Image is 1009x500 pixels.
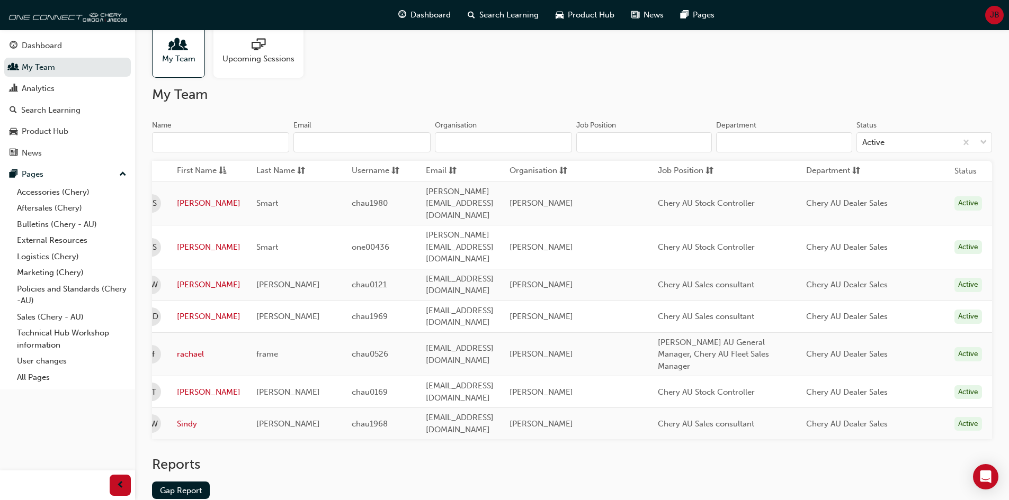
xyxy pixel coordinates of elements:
[147,241,157,253] span: BS
[954,240,982,254] div: Active
[177,418,240,430] a: Sindy
[352,349,388,359] span: chau0526
[510,349,573,359] span: [PERSON_NAME]
[556,8,564,22] span: car-icon
[177,165,235,178] button: First Nameasc-icon
[162,53,195,65] span: My Team
[658,338,769,371] span: [PERSON_NAME] AU General Manager, Chery AU Fleet Sales Manager
[435,120,477,131] div: Organisation
[352,387,388,397] span: chau0169
[256,242,278,252] span: Smart
[559,165,567,178] span: sorting-icon
[468,8,475,22] span: search-icon
[13,325,131,353] a: Technical Hub Workshop information
[693,9,715,21] span: Pages
[117,479,124,492] span: prev-icon
[806,280,888,289] span: Chery AU Dealer Sales
[21,104,81,116] div: Search Learning
[510,312,573,321] span: [PERSON_NAME]
[449,165,457,178] span: sorting-icon
[706,165,713,178] span: sorting-icon
[658,387,755,397] span: Chery AU Stock Controller
[4,79,131,98] a: Analytics
[426,381,494,403] span: [EMAIL_ADDRESS][DOMAIN_NAME]
[391,165,399,178] span: sorting-icon
[806,312,888,321] span: Chery AU Dealer Sales
[806,349,888,359] span: Chery AU Dealer Sales
[152,120,172,131] div: Name
[22,125,68,138] div: Product Hub
[13,249,131,265] a: Logistics (Chery)
[390,4,459,26] a: guage-iconDashboard
[658,312,754,321] span: Chery AU Sales consultant
[716,120,756,131] div: Department
[716,132,852,152] input: Department
[10,84,17,94] span: chart-icon
[13,232,131,249] a: External Resources
[256,165,315,178] button: Last Namesorting-icon
[13,184,131,201] a: Accessories (Chery)
[681,8,689,22] span: pages-icon
[985,6,1004,24] button: JB
[147,197,157,210] span: BS
[426,230,494,263] span: [PERSON_NAME][EMAIL_ADDRESS][DOMAIN_NAME]
[576,120,616,131] div: Job Position
[293,120,311,131] div: Email
[426,413,494,434] span: [EMAIL_ADDRESS][DOMAIN_NAME]
[10,170,17,179] span: pages-icon
[510,419,573,429] span: [PERSON_NAME]
[256,419,320,429] span: [PERSON_NAME]
[459,4,547,26] a: search-iconSearch Learning
[13,353,131,369] a: User changes
[13,200,131,216] a: Aftersales (Chery)
[4,36,131,56] a: Dashboard
[146,418,158,430] span: SW
[256,280,320,289] span: [PERSON_NAME]
[146,279,158,291] span: KW
[426,274,494,296] span: [EMAIL_ADDRESS][DOMAIN_NAME]
[954,347,982,361] div: Active
[862,137,885,149] div: Active
[510,198,573,208] span: [PERSON_NAME]
[510,280,573,289] span: [PERSON_NAME]
[22,168,43,180] div: Pages
[954,278,982,292] div: Active
[22,83,55,95] div: Analytics
[256,312,320,321] span: [PERSON_NAME]
[806,419,888,429] span: Chery AU Dealer Sales
[510,165,568,178] button: Organisationsorting-icon
[479,9,539,21] span: Search Learning
[256,349,278,359] span: frame
[119,168,127,181] span: up-icon
[954,310,982,324] div: Active
[435,132,572,152] input: Organisation
[152,86,992,103] h2: My Team
[22,147,42,159] div: News
[973,464,998,489] div: Open Intercom Messenger
[13,265,131,281] a: Marketing (Chery)
[631,8,639,22] span: news-icon
[177,279,240,291] a: [PERSON_NAME]
[352,419,388,429] span: chau1968
[547,4,623,26] a: car-iconProduct Hub
[219,165,227,178] span: asc-icon
[4,122,131,141] a: Product Hub
[856,120,877,131] div: Status
[410,9,451,21] span: Dashboard
[806,198,888,208] span: Chery AU Dealer Sales
[852,165,860,178] span: sorting-icon
[426,187,494,220] span: [PERSON_NAME][EMAIL_ADDRESS][DOMAIN_NAME]
[13,216,131,233] a: Bulletins (Chery - AU)
[177,386,240,398] a: [PERSON_NAME]
[426,343,494,365] span: [EMAIL_ADDRESS][DOMAIN_NAME]
[13,281,131,309] a: Policies and Standards (Chery -AU)
[352,312,388,321] span: chau1969
[954,417,982,431] div: Active
[568,9,614,21] span: Product Hub
[398,8,406,22] span: guage-icon
[256,198,278,208] span: Smart
[352,165,389,178] span: Username
[4,165,131,184] button: Pages
[510,165,557,178] span: Organisation
[4,58,131,77] a: My Team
